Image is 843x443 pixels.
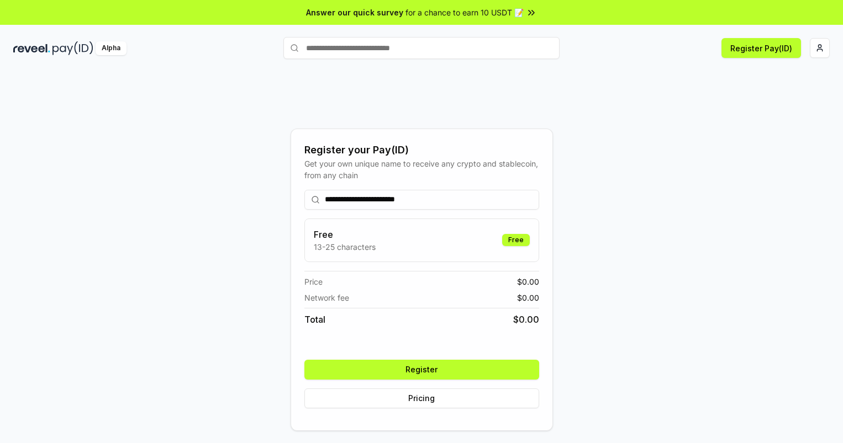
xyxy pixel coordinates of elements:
[52,41,93,55] img: pay_id
[517,292,539,303] span: $ 0.00
[314,241,376,253] p: 13-25 characters
[513,313,539,326] span: $ 0.00
[304,276,323,287] span: Price
[306,7,403,18] span: Answer our quick survey
[304,292,349,303] span: Network fee
[304,313,325,326] span: Total
[405,7,524,18] span: for a chance to earn 10 USDT 📝
[96,41,127,55] div: Alpha
[13,41,50,55] img: reveel_dark
[304,158,539,181] div: Get your own unique name to receive any crypto and stablecoin, from any chain
[304,388,539,408] button: Pricing
[314,228,376,241] h3: Free
[517,276,539,287] span: $ 0.00
[502,234,530,246] div: Free
[721,38,801,58] button: Register Pay(ID)
[304,142,539,158] div: Register your Pay(ID)
[304,360,539,380] button: Register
